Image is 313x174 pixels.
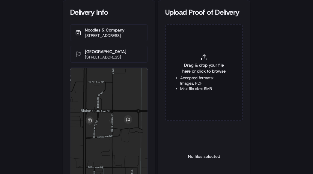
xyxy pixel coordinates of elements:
p: [GEOGRAPHIC_DATA] [85,49,126,55]
div: Upload Proof of Delivery [165,7,243,17]
p: Noodles & Company [85,27,124,33]
div: Delivery Info [70,7,148,17]
span: Drag & drop your file here or click to browse [180,62,228,74]
p: [STREET_ADDRESS] [85,55,126,60]
li: Max file size: 5MB [180,86,228,91]
p: [STREET_ADDRESS] [85,33,124,38]
li: Accepted formats: Images, PDF [180,75,228,86]
p: No files selected [188,153,220,159]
